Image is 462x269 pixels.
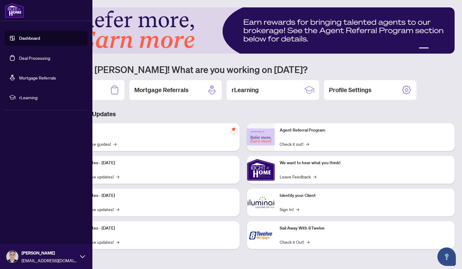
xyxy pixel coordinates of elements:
span: → [313,173,316,180]
img: Identify your Client [247,189,275,216]
p: Self-Help [65,127,235,134]
img: We want to hear what you think! [247,156,275,184]
span: → [306,141,309,147]
a: Check it Out!→ [280,238,310,245]
button: 1 [419,47,429,50]
img: Slide 0 [32,7,455,54]
h1: Welcome back [PERSON_NAME]! What are you working on [DATE]? [32,63,455,75]
span: → [116,238,119,245]
p: Platform Updates - [DATE] [65,225,235,232]
p: Identify your Client [280,192,450,199]
h2: Profile Settings [329,86,371,94]
span: pushpin [230,126,237,133]
span: → [113,141,116,147]
h2: rLearning [232,86,259,94]
a: Deal Processing [19,55,50,61]
span: [PERSON_NAME] [22,250,77,256]
a: Leave Feedback→ [280,173,316,180]
span: → [296,206,299,213]
span: rLearning [19,94,83,101]
a: Sign In!→ [280,206,299,213]
span: → [116,206,119,213]
img: Agent Referral Program [247,128,275,145]
img: Sail Away With 8Twelve [247,221,275,249]
img: logo [5,3,24,18]
button: Open asap [437,247,456,266]
p: We want to hear what you think! [280,160,450,166]
a: Check it out!→ [280,141,309,147]
p: Platform Updates - [DATE] [65,192,235,199]
span: → [306,238,310,245]
button: 2 [431,47,434,50]
a: Mortgage Referrals [19,75,56,80]
p: Platform Updates - [DATE] [65,160,235,166]
span: [EMAIL_ADDRESS][DOMAIN_NAME] [22,257,77,264]
h3: Brokerage & Industry Updates [32,110,455,118]
span: → [116,173,119,180]
button: 5 [446,47,448,50]
p: Sail Away With 8Twelve [280,225,450,232]
h2: Mortgage Referrals [134,86,188,94]
p: Agent Referral Program [280,127,450,134]
img: Profile Icon [6,251,18,263]
button: 4 [441,47,444,50]
button: 3 [436,47,439,50]
a: Dashboard [19,35,40,41]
